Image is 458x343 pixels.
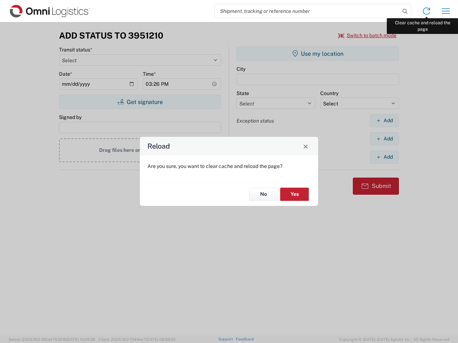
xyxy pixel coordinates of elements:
p: Are you sure, you want to clear cache and reload the page? [147,163,311,169]
button: No [249,188,278,201]
input: Shipment, tracking or reference number [215,4,400,18]
h4: Reload [147,141,170,151]
button: Yes [280,188,309,201]
button: Close [301,141,311,151]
